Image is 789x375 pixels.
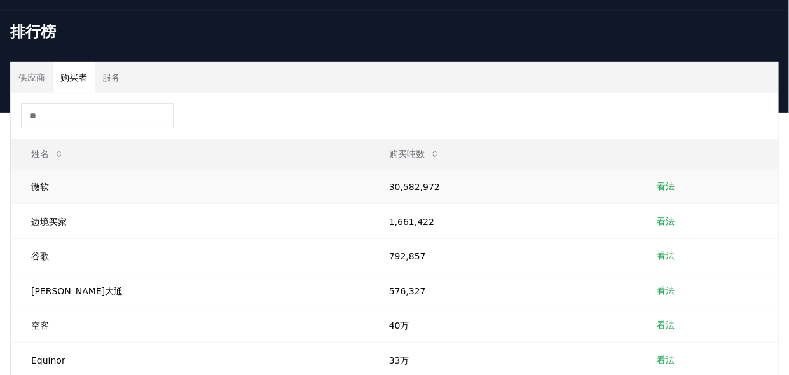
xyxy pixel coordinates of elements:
font: 33万 [389,355,409,365]
font: 看法 [657,320,675,330]
font: 看法 [657,355,675,365]
font: Equinor [31,355,65,365]
a: 看法 [657,180,675,193]
font: 谷歌 [31,251,49,261]
button: 姓名 [21,141,74,167]
font: 30,582,972 [389,182,440,192]
font: 空客 [31,320,49,331]
a: 看法 [657,318,675,331]
font: 购买吨数 [389,149,425,159]
font: 1,661,422 [389,217,434,227]
font: 看法 [657,216,675,226]
font: 792,857 [389,251,426,261]
font: 看法 [657,285,675,296]
font: 购买者 [60,72,87,83]
font: 看法 [657,250,675,261]
font: 边境买家 [31,217,67,227]
font: 40万 [389,320,409,331]
button: 购买吨数 [379,141,450,167]
font: 576,327 [389,286,426,296]
a: 看法 [657,215,675,228]
font: [PERSON_NAME]大通 [31,286,123,296]
font: 姓名 [31,149,49,159]
a: 看法 [657,284,675,297]
font: 供应商 [18,72,45,83]
a: 看法 [657,249,675,262]
font: 看法 [657,181,675,191]
font: 微软 [31,182,49,192]
font: 服务 [102,72,120,83]
font: 排行榜 [10,20,56,41]
a: 看法 [657,353,675,366]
